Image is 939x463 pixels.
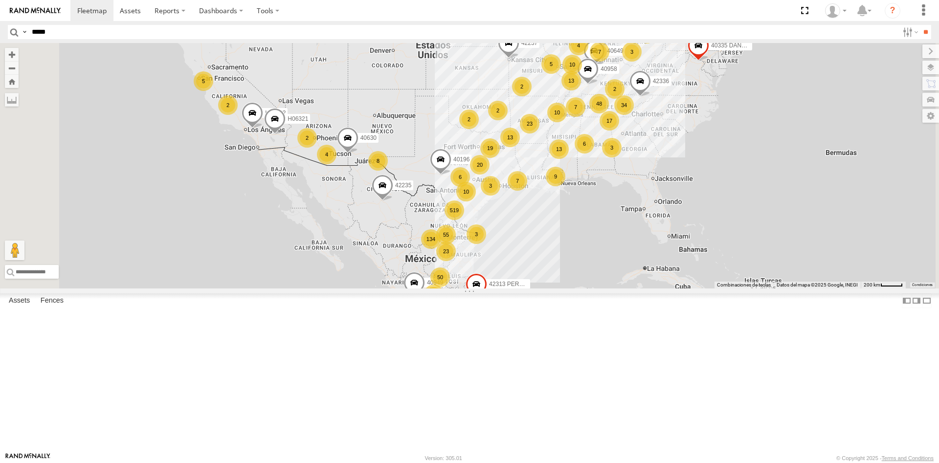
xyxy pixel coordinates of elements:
[589,94,609,113] div: 48
[602,138,622,157] div: 3
[549,139,569,159] div: 13
[194,71,213,91] div: 5
[864,282,880,287] span: 200 km
[575,134,594,154] div: 6
[899,25,920,39] label: Search Filter Options
[512,77,532,96] div: 2
[547,103,567,122] div: 10
[360,135,377,142] span: 40630
[421,229,441,249] div: 134
[218,95,238,115] div: 2
[424,285,444,304] div: 190
[488,101,508,120] div: 2
[288,116,308,123] span: H06321
[470,155,490,175] div: 20
[569,36,588,55] div: 4
[425,455,462,461] div: Version: 305.01
[546,167,565,186] div: 9
[436,242,456,261] div: 23
[368,151,388,171] div: 8
[600,111,619,131] div: 17
[445,200,464,220] div: 519
[605,79,625,99] div: 2
[395,182,411,189] span: 42235
[882,455,934,461] a: Terms and Conditions
[427,280,443,287] span: 40949
[21,25,28,39] label: Search Query
[922,109,939,123] label: Map Settings
[5,93,19,107] label: Measure
[500,128,520,147] div: 13
[5,453,50,463] a: Visit our Website
[885,3,900,19] i: ?
[711,42,754,49] span: 40335 DAÑADO
[601,66,617,72] span: 40958
[5,241,24,260] button: Arrastra el hombrecito naranja al mapa para abrir Street View
[566,97,585,117] div: 7
[5,61,19,75] button: Zoom out
[520,114,539,133] div: 23
[5,48,19,61] button: Zoom in
[467,224,486,244] div: 3
[777,282,858,287] span: Datos del mapa ©2025 Google, INEGI
[489,281,534,287] span: 42313 PERDIDO
[521,40,537,47] span: 42237
[653,78,669,85] span: 42336
[456,182,476,201] div: 10
[4,294,35,308] label: Assets
[436,225,456,244] div: 55
[453,156,469,163] span: 40196
[622,42,642,62] div: 3
[317,145,336,164] div: 4
[10,7,61,14] img: rand-logo.svg
[912,293,921,308] label: Dock Summary Table to the Right
[481,176,500,196] div: 3
[508,171,527,191] div: 7
[861,282,906,288] button: Escala del mapa: 200 km por 42 píxeles
[562,55,582,74] div: 10
[607,47,623,54] span: 40649
[822,3,850,18] div: Juan Lopez
[480,138,500,158] div: 19
[902,293,912,308] label: Dock Summary Table to the Left
[541,54,561,74] div: 5
[459,110,479,129] div: 2
[5,75,19,88] button: Zoom Home
[590,42,609,62] div: 7
[717,282,771,288] button: Combinaciones de teclas
[430,267,450,287] div: 50
[561,71,581,90] div: 13
[297,128,317,148] div: 2
[450,167,470,187] div: 6
[912,283,933,287] a: Condiciones
[922,293,932,308] label: Hide Summary Table
[836,455,934,461] div: © Copyright 2025 -
[614,95,634,115] div: 34
[36,294,68,308] label: Fences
